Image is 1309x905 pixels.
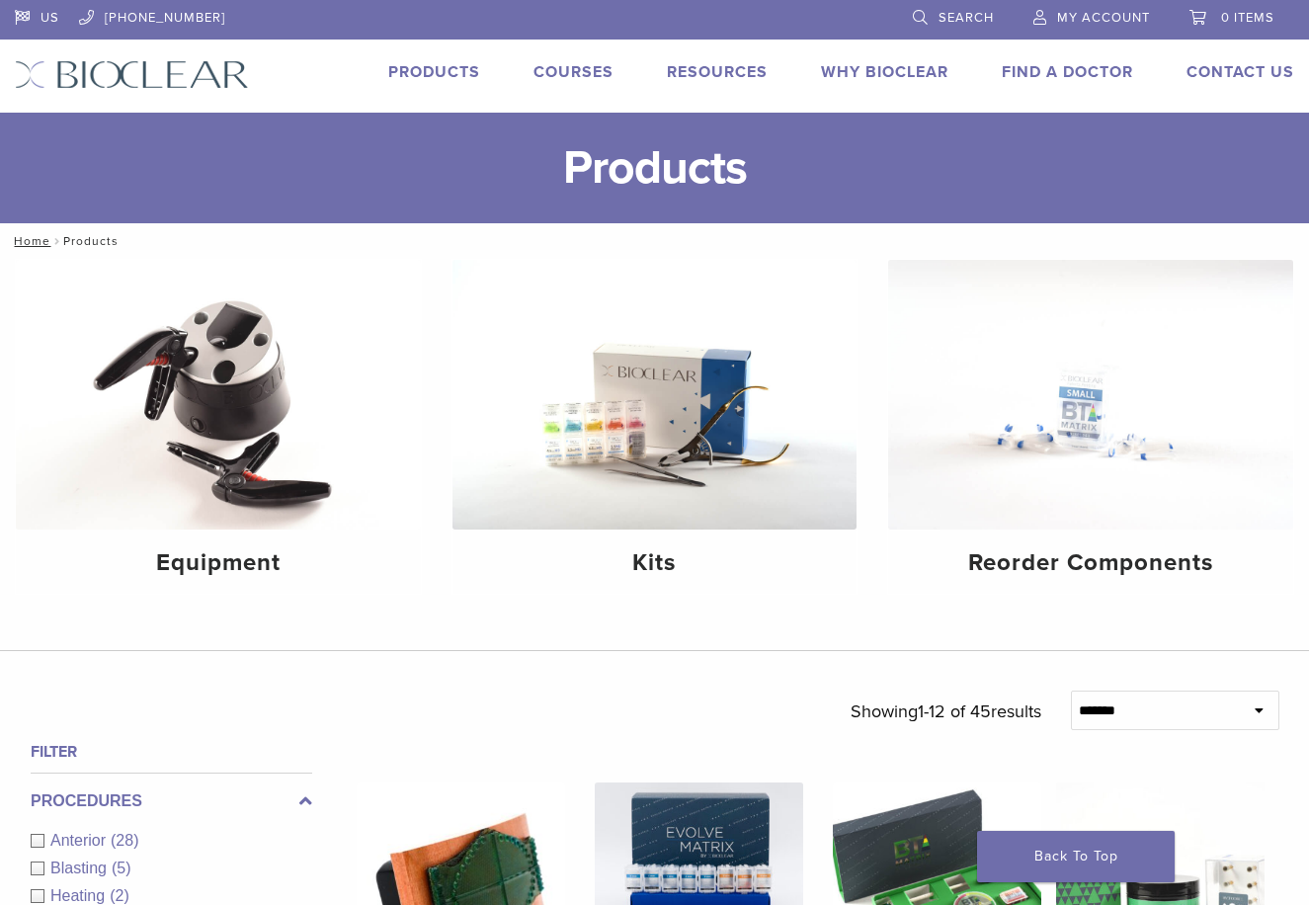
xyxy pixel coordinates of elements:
span: My Account [1057,10,1150,26]
a: Contact Us [1186,62,1294,82]
a: Products [388,62,480,82]
img: Bioclear [15,60,249,89]
a: Reorder Components [888,260,1293,594]
a: Back To Top [977,831,1175,882]
h4: Filter [31,740,312,764]
img: Kits [452,260,858,530]
a: Home [8,234,50,248]
span: (2) [110,887,129,904]
a: Kits [452,260,858,594]
a: Find A Doctor [1002,62,1133,82]
a: Why Bioclear [821,62,948,82]
h4: Kits [468,545,842,581]
img: Reorder Components [888,260,1293,530]
span: / [50,236,63,246]
a: Courses [533,62,614,82]
a: Equipment [16,260,421,594]
span: (28) [111,832,138,849]
h4: Reorder Components [904,545,1277,581]
span: 1-12 of 45 [918,700,991,722]
h4: Equipment [32,545,405,581]
span: Anterior [50,832,111,849]
label: Procedures [31,789,312,813]
a: Resources [667,62,768,82]
span: Heating [50,887,110,904]
span: (5) [112,860,131,876]
p: Showing results [851,691,1041,732]
span: Search [939,10,994,26]
span: 0 items [1221,10,1274,26]
span: Blasting [50,860,112,876]
img: Equipment [16,260,421,530]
